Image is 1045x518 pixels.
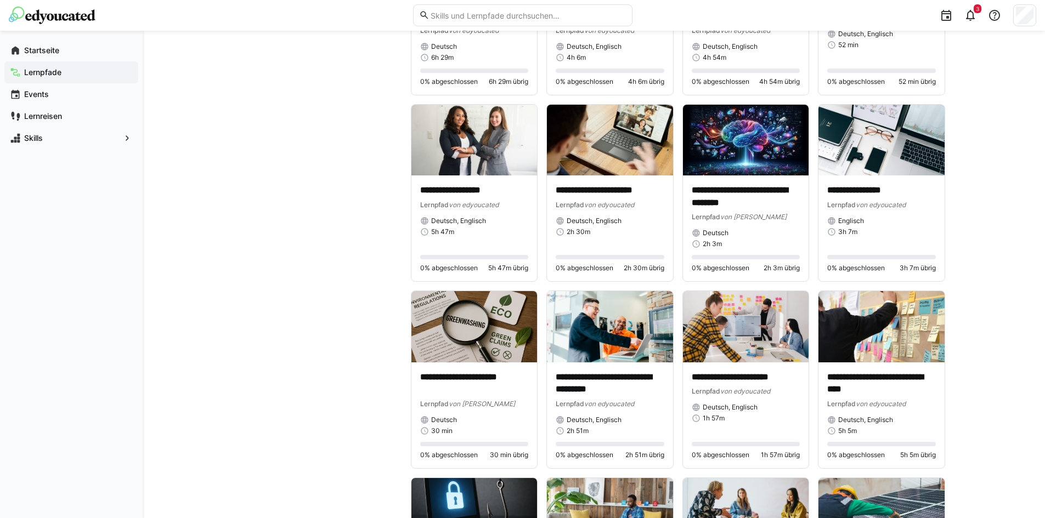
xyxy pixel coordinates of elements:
[838,217,864,225] span: Englisch
[900,264,936,272] span: 3h 7m übrig
[838,30,893,38] span: Deutsch, Englisch
[420,26,449,35] span: Lernpfad
[720,213,787,221] span: von [PERSON_NAME]
[764,264,800,272] span: 2h 3m übrig
[761,451,800,459] span: 1h 57m übrig
[567,415,622,424] span: Deutsch, Englisch
[827,264,885,272] span: 0% abgeschlossen
[838,41,858,49] span: 52 min
[838,426,857,435] span: 5h 5m
[556,77,613,86] span: 0% abgeschlossen
[625,451,664,459] span: 2h 51m übrig
[556,264,613,272] span: 0% abgeschlossen
[420,400,449,408] span: Lernpfad
[827,201,856,209] span: Lernpfad
[584,26,634,35] span: von edyoucated
[449,26,499,35] span: von edyoucated
[431,42,457,51] span: Deutsch
[720,26,770,35] span: von edyoucated
[703,42,758,51] span: Deutsch, Englisch
[692,26,720,35] span: Lernpfad
[420,264,478,272] span: 0% abgeschlossen
[628,77,664,86] span: 4h 6m übrig
[683,291,809,362] img: image
[488,264,528,272] span: 5h 47m übrig
[556,201,584,209] span: Lernpfad
[703,403,758,412] span: Deutsch, Englisch
[411,105,538,175] img: image
[692,451,749,459] span: 0% abgeschlossen
[683,105,809,175] img: image
[856,400,906,408] span: von edyoucated
[547,105,673,175] img: image
[449,400,515,408] span: von [PERSON_NAME]
[838,227,857,236] span: 3h 7m
[431,53,454,62] span: 6h 29m
[556,400,584,408] span: Lernpfad
[692,77,749,86] span: 0% abgeschlossen
[692,387,720,395] span: Lernpfad
[567,217,622,225] span: Deutsch, Englisch
[431,217,486,225] span: Deutsch, Englisch
[827,77,885,86] span: 0% abgeschlossen
[420,201,449,209] span: Lernpfad
[449,201,499,209] span: von edyoucated
[431,227,454,236] span: 5h 47m
[431,426,453,435] span: 30 min
[703,414,725,423] span: 1h 57m
[556,26,584,35] span: Lernpfad
[720,387,770,395] span: von edyoucated
[899,77,936,86] span: 52 min übrig
[900,451,936,459] span: 5h 5m übrig
[411,291,538,362] img: image
[490,451,528,459] span: 30 min übrig
[692,264,749,272] span: 0% abgeschlossen
[703,229,728,237] span: Deutsch
[567,53,586,62] span: 4h 6m
[567,42,622,51] span: Deutsch, Englisch
[567,227,590,236] span: 2h 30m
[556,451,613,459] span: 0% abgeschlossen
[703,53,726,62] span: 4h 54m
[827,400,856,408] span: Lernpfad
[624,264,664,272] span: 2h 30m übrig
[818,291,945,362] img: image
[703,240,722,248] span: 2h 3m
[567,426,589,435] span: 2h 51m
[584,201,634,209] span: von edyoucated
[547,291,673,362] img: image
[692,213,720,221] span: Lernpfad
[818,105,945,175] img: image
[430,10,626,20] input: Skills und Lernpfade durchsuchen…
[420,77,478,86] span: 0% abgeschlossen
[489,77,528,86] span: 6h 29m übrig
[827,451,885,459] span: 0% abgeschlossen
[838,415,893,424] span: Deutsch, Englisch
[584,400,634,408] span: von edyoucated
[759,77,800,86] span: 4h 54m übrig
[431,415,457,424] span: Deutsch
[420,451,478,459] span: 0% abgeschlossen
[976,5,979,12] span: 3
[856,201,906,209] span: von edyoucated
